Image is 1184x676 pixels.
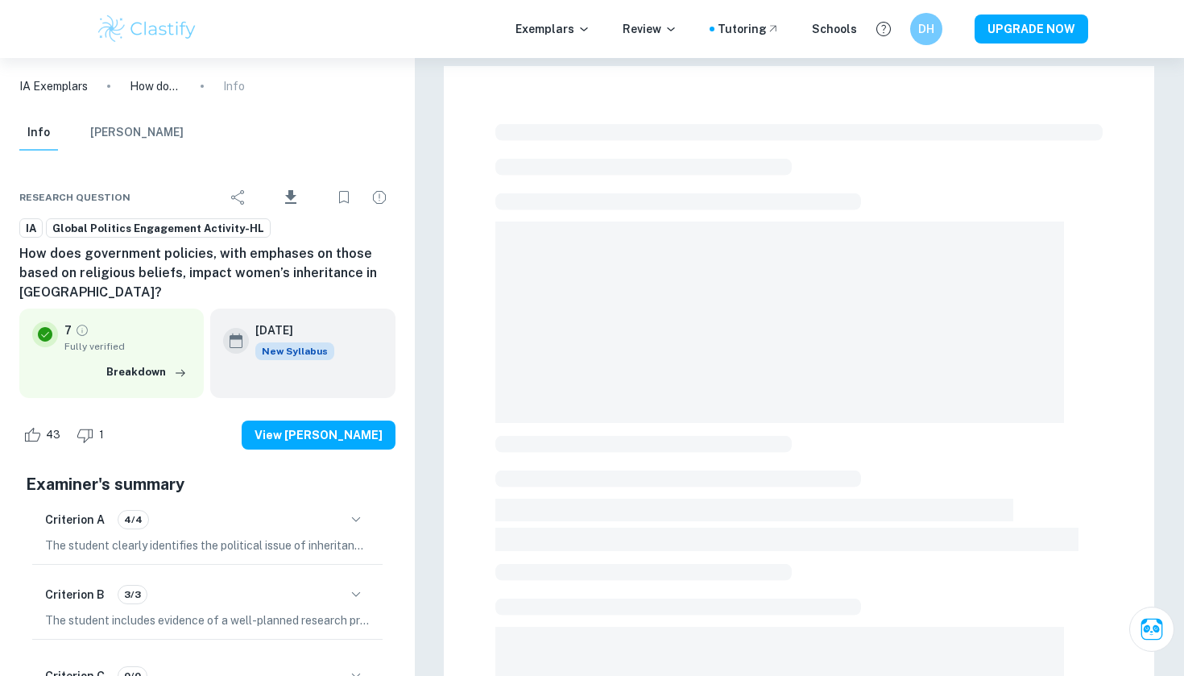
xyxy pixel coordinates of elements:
button: Help and Feedback [870,15,897,43]
span: IA [20,221,42,237]
button: UPGRADE NOW [975,15,1088,44]
div: Download [258,176,325,218]
h6: Criterion B [45,586,105,603]
img: Clastify logo [96,13,198,45]
button: View [PERSON_NAME] [242,421,395,450]
p: Review [623,20,677,38]
div: Bookmark [328,181,360,214]
a: Tutoring [718,20,780,38]
button: [PERSON_NAME] [90,115,184,151]
p: Exemplars [515,20,590,38]
div: Like [19,422,69,448]
span: Global Politics Engagement Activity-HL [47,221,270,237]
span: Research question [19,190,130,205]
a: IA [19,218,43,238]
h6: DH [917,20,936,38]
span: 4/4 [118,512,148,527]
a: IA Exemplars [19,77,88,95]
a: Global Politics Engagement Activity-HL [46,218,271,238]
h6: How does government policies, with emphases on those based on religious beliefs, impact women’s i... [19,244,395,302]
p: The student includes evidence of a well-planned research process, demonstrating a clear engagemen... [45,612,370,629]
div: Starting from the May 2026 session, the Global Politics Engagement Activity requirements have cha... [255,342,334,360]
span: Fully verified [64,339,191,354]
p: The student clearly identifies the political issue of inheritance laws and their impact on women'... [45,537,370,554]
button: Breakdown [102,360,191,384]
button: DH [910,13,942,45]
span: 43 [37,427,69,443]
h6: Criterion A [45,511,105,529]
h6: [DATE] [255,321,321,339]
p: Info [223,77,245,95]
div: Share [222,181,255,214]
p: 7 [64,321,72,339]
button: Info [19,115,58,151]
p: How does government policies, with emphases on those based on religious beliefs, impact women’s i... [130,77,181,95]
span: 1 [90,427,113,443]
span: New Syllabus [255,342,334,360]
span: 3/3 [118,587,147,602]
div: Report issue [363,181,395,214]
button: Ask Clai [1129,607,1174,652]
a: Schools [812,20,857,38]
h5: Examiner's summary [26,472,389,496]
a: Grade fully verified [75,323,89,338]
div: Dislike [72,422,113,448]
